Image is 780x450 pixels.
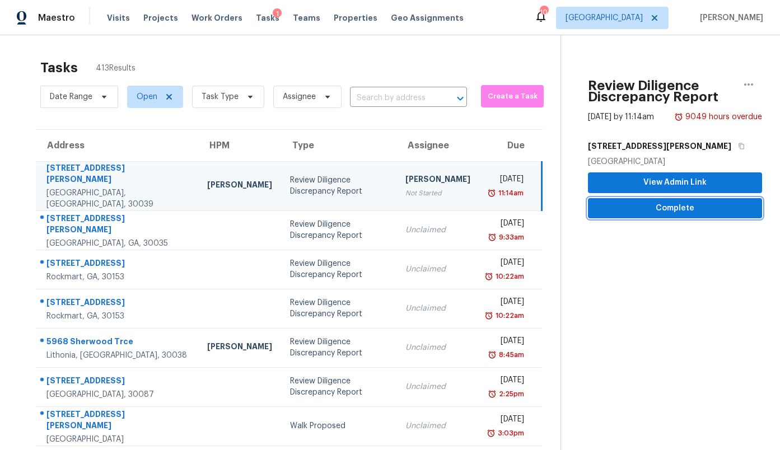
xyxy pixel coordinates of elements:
[46,271,189,283] div: Rockmart, GA, 30153
[46,257,189,271] div: [STREET_ADDRESS]
[497,232,524,243] div: 9:33am
[405,381,470,392] div: Unclaimed
[487,428,496,439] img: Overdue Alarm Icon
[493,271,524,282] div: 10:22am
[46,409,189,434] div: [STREET_ADDRESS][PERSON_NAME]
[405,187,470,199] div: Not Started
[46,336,189,350] div: 5968 Sherwood Trce
[496,187,524,199] div: 11:14am
[405,342,470,353] div: Unclaimed
[588,111,654,123] div: [DATE] by 11:14am
[496,428,524,439] div: 3:03pm
[36,130,198,161] th: Address
[488,296,524,310] div: [DATE]
[405,303,470,314] div: Unclaimed
[273,8,282,20] div: 1
[40,62,78,73] h2: Tasks
[597,201,753,215] span: Complete
[683,111,762,123] div: 9049 hours overdue
[143,12,178,24] span: Projects
[540,7,548,18] div: 104
[566,12,643,24] span: [GEOGRAPHIC_DATA]
[46,375,189,389] div: [STREET_ADDRESS]
[488,174,524,187] div: [DATE]
[290,336,387,359] div: Review Diligence Discrepancy Report
[405,224,470,236] div: Unclaimed
[588,198,762,219] button: Complete
[46,434,189,445] div: [GEOGRAPHIC_DATA]
[391,12,464,24] span: Geo Assignments
[46,389,189,400] div: [GEOGRAPHIC_DATA], 30087
[107,12,130,24] span: Visits
[488,349,497,360] img: Overdue Alarm Icon
[192,12,242,24] span: Work Orders
[290,175,387,197] div: Review Diligence Discrepancy Report
[46,187,189,210] div: [GEOGRAPHIC_DATA], [GEOGRAPHIC_DATA], 30039
[488,218,524,232] div: [DATE]
[479,130,541,161] th: Due
[202,91,239,102] span: Task Type
[588,156,762,167] div: [GEOGRAPHIC_DATA]
[488,374,524,388] div: [DATE]
[487,90,538,103] span: Create a Task
[46,297,189,311] div: [STREET_ADDRESS]
[588,80,735,102] h2: Review Diligence Discrepancy Report
[488,388,497,400] img: Overdue Alarm Icon
[290,420,387,432] div: Walk Proposed
[283,91,316,102] span: Assignee
[46,350,189,361] div: Lithonia, [GEOGRAPHIC_DATA], 30038
[46,213,189,238] div: [STREET_ADDRESS][PERSON_NAME]
[256,14,279,22] span: Tasks
[488,335,524,349] div: [DATE]
[588,172,762,193] button: View Admin Link
[488,414,524,428] div: [DATE]
[396,130,479,161] th: Assignee
[46,238,189,249] div: [GEOGRAPHIC_DATA], GA, 30035
[405,264,470,275] div: Unclaimed
[597,176,753,190] span: View Admin Link
[46,311,189,322] div: Rockmart, GA, 30153
[497,388,524,400] div: 2:25pm
[334,12,377,24] span: Properties
[290,258,387,280] div: Review Diligence Discrepancy Report
[290,297,387,320] div: Review Diligence Discrepancy Report
[290,219,387,241] div: Review Diligence Discrepancy Report
[405,174,470,187] div: [PERSON_NAME]
[198,130,281,161] th: HPM
[452,91,468,106] button: Open
[405,420,470,432] div: Unclaimed
[293,12,320,24] span: Teams
[207,341,272,355] div: [PERSON_NAME]
[488,232,497,243] img: Overdue Alarm Icon
[96,63,136,74] span: 413 Results
[497,349,524,360] div: 8:45am
[588,140,731,152] h5: [STREET_ADDRESS][PERSON_NAME]
[487,187,496,199] img: Overdue Alarm Icon
[290,376,387,398] div: Review Diligence Discrepancy Report
[484,271,493,282] img: Overdue Alarm Icon
[46,162,189,187] div: [STREET_ADDRESS][PERSON_NAME]
[207,179,272,193] div: [PERSON_NAME]
[493,310,524,321] div: 10:22am
[137,91,157,102] span: Open
[38,12,75,24] span: Maestro
[674,111,683,123] img: Overdue Alarm Icon
[484,310,493,321] img: Overdue Alarm Icon
[50,91,92,102] span: Date Range
[281,130,396,161] th: Type
[481,85,543,107] button: Create a Task
[695,12,763,24] span: [PERSON_NAME]
[350,90,436,107] input: Search by address
[488,257,524,271] div: [DATE]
